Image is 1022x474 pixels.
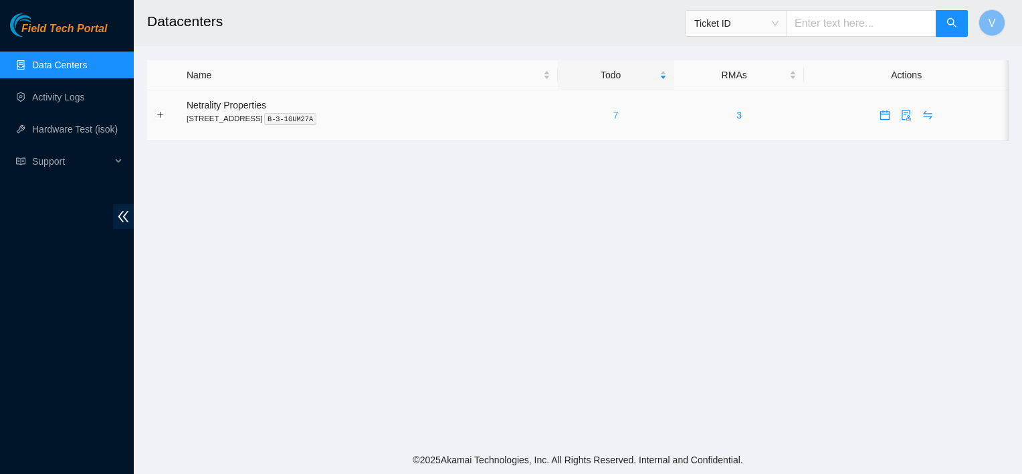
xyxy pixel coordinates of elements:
img: Akamai Technologies [10,13,68,37]
span: calendar [875,110,895,121]
a: calendar [874,110,896,121]
button: Expand row [155,110,166,121]
input: Enter text here... [787,10,936,37]
button: search [936,10,968,37]
span: V [989,15,996,31]
span: Field Tech Portal [21,23,107,35]
button: V [979,9,1005,36]
a: 3 [736,110,742,121]
span: Ticket ID [694,13,779,33]
a: Activity Logs [32,92,85,102]
span: double-left [113,204,134,229]
span: swap [918,110,938,121]
button: audit [896,104,917,126]
a: audit [896,110,917,121]
span: audit [896,110,916,121]
span: Support [32,148,111,175]
span: read [16,157,25,166]
button: calendar [874,104,896,126]
a: swap [917,110,938,121]
a: 7 [613,110,619,121]
button: swap [917,104,938,126]
p: [STREET_ADDRESS] [187,112,550,125]
footer: © 2025 Akamai Technologies, Inc. All Rights Reserved. Internal and Confidential. [134,446,1022,474]
kbd: B-3-1GUM27A [264,113,317,125]
a: Data Centers [32,60,87,70]
span: Netrality Properties [187,100,266,110]
th: Actions [804,60,1009,90]
span: search [946,17,957,30]
a: Hardware Test (isok) [32,124,118,135]
a: Akamai TechnologiesField Tech Portal [10,24,107,42]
